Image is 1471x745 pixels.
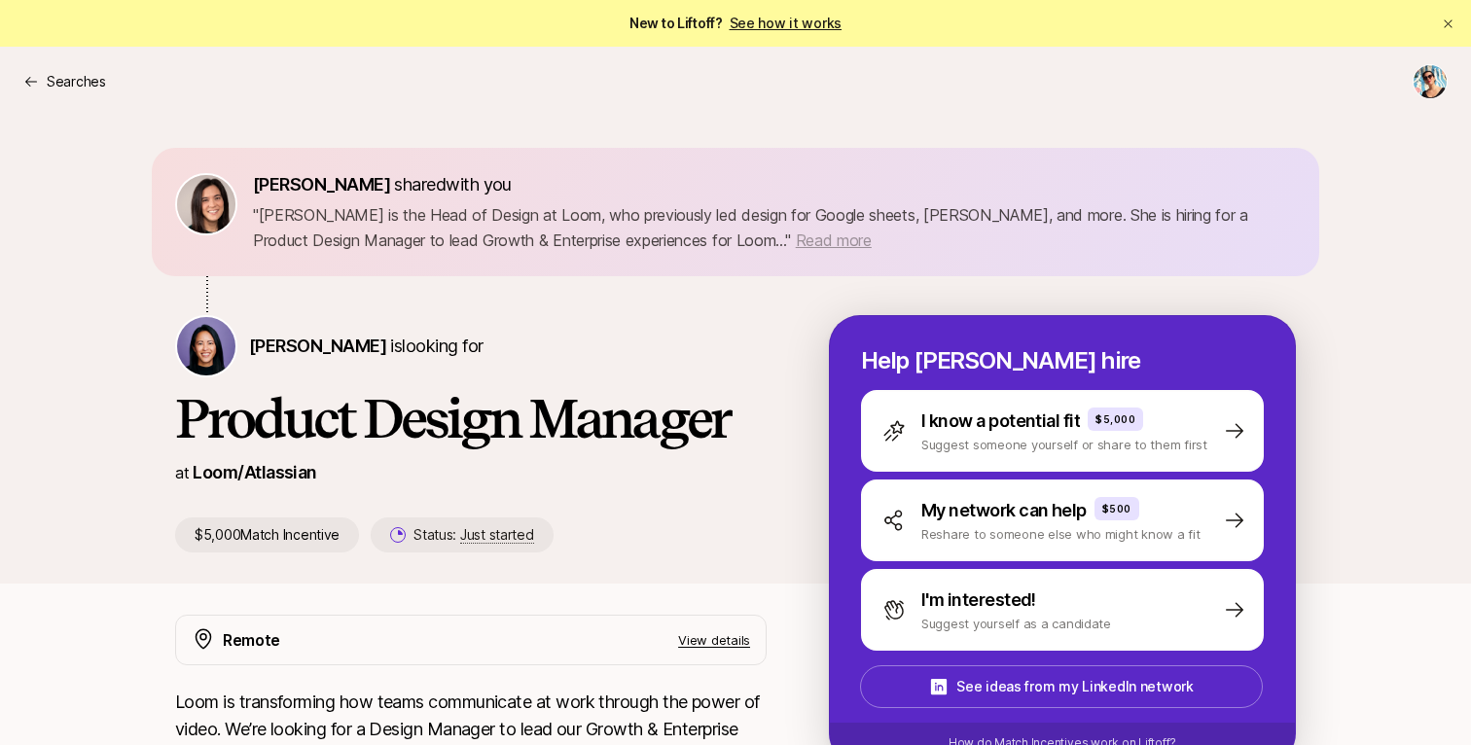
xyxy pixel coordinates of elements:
p: is looking for [249,333,483,360]
p: $500 [1102,501,1131,516]
img: 71d7b91d_d7cb_43b4_a7ea_a9b2f2cc6e03.jpg [177,175,235,233]
p: I know a potential fit [921,408,1080,435]
span: [PERSON_NAME] [253,174,390,195]
p: $5,000 [1095,411,1135,427]
button: Jaclyn McKay [1413,64,1448,99]
p: Searches [47,70,106,93]
span: [PERSON_NAME] [249,336,386,356]
p: $5,000 Match Incentive [175,517,359,552]
a: Loom/Atlassian [193,462,316,482]
p: Help [PERSON_NAME] hire [861,347,1264,374]
p: My network can help [921,497,1087,524]
button: See ideas from my LinkedIn network [860,665,1263,708]
span: New to Liftoff? [629,12,842,35]
p: I'm interested! [921,586,1036,614]
p: " [PERSON_NAME] is the Head of Design at Loom, who previously led design for Google sheets, [PERS... [253,202,1296,253]
span: with you [446,174,512,195]
p: Reshare to someone else who might know a fit [921,524,1201,544]
p: Remote [223,627,280,653]
p: See ideas from my LinkedIn network [956,675,1193,698]
p: shared [253,171,520,198]
p: at [175,460,189,485]
span: Just started [460,526,534,544]
p: View details [678,630,750,650]
p: Suggest someone yourself or share to them first [921,435,1207,454]
p: Status: [413,523,533,547]
p: Suggest yourself as a candidate [921,614,1111,633]
img: Jaclyn McKay [1414,65,1447,98]
a: See how it works [730,15,843,31]
span: Read more [796,231,872,250]
h1: Product Design Manager [175,389,767,447]
img: Christina White [177,317,235,375]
